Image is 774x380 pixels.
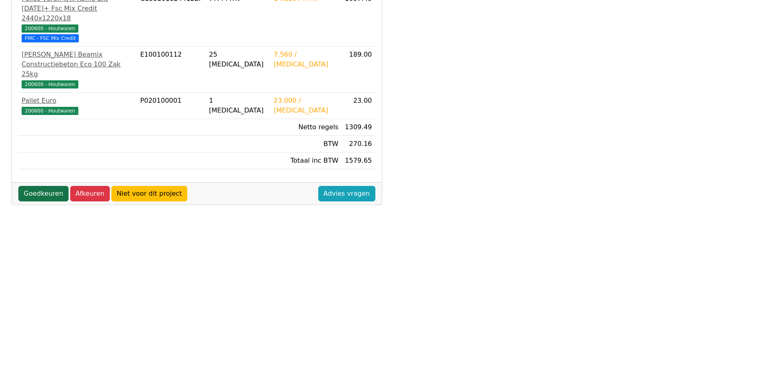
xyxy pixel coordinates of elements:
[137,93,206,119] td: P020100001
[342,136,375,152] td: 270.16
[271,152,342,169] td: Totaal inc BTW
[22,24,78,33] span: 200600 - Houtwaren
[342,46,375,93] td: 189.00
[318,186,375,201] a: Advies vragen
[209,50,267,69] div: 25 [MEDICAL_DATA]
[271,136,342,152] td: BTW
[342,152,375,169] td: 1579.65
[22,96,134,106] div: Pallet Euro
[22,80,78,88] span: 200600 - Houtwaren
[274,50,339,69] div: 7.560 / [MEDICAL_DATA]
[22,50,134,79] div: [PERSON_NAME] Beamix Constructiebeton Eco 100 Zak 25kg
[209,96,267,115] div: 1 [MEDICAL_DATA]
[22,96,134,115] a: Pallet Euro200600 - Houtwaren
[111,186,187,201] a: Niet voor dit project
[22,34,79,42] span: FMC - FSC Mix Credit
[271,119,342,136] td: Netto regels
[342,119,375,136] td: 1309.49
[274,96,339,115] div: 23.000 / [MEDICAL_DATA]
[22,107,78,115] span: 200600 - Houtwaren
[70,186,110,201] a: Afkeuren
[137,46,206,93] td: E100100112
[18,186,69,201] a: Goedkeuren
[22,50,134,89] a: [PERSON_NAME] Beamix Constructiebeton Eco 100 Zak 25kg200600 - Houtwaren
[342,93,375,119] td: 23.00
